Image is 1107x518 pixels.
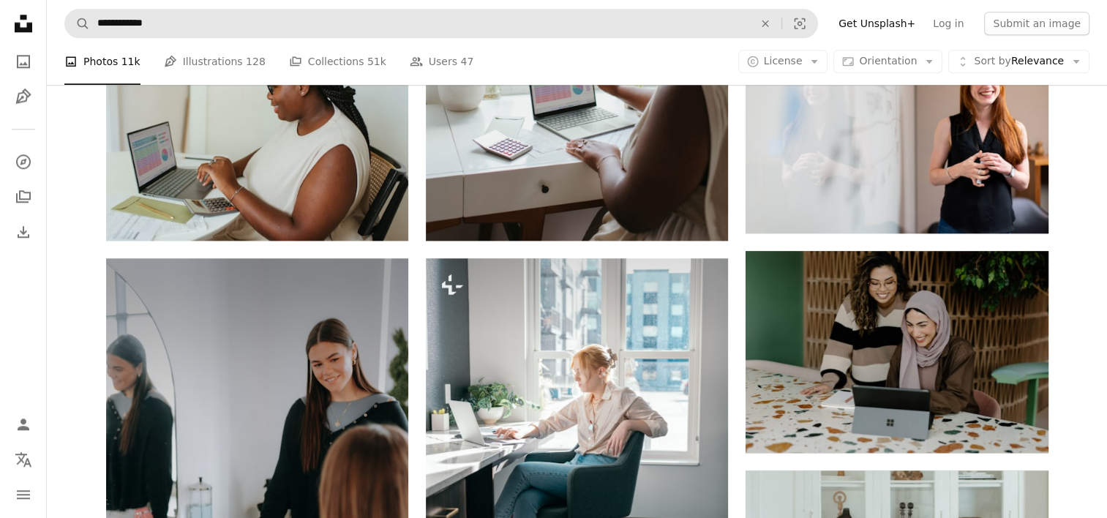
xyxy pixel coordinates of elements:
button: Visual search [782,10,817,37]
a: Collections [9,182,38,211]
a: Two women sitting at a table with a laptop [746,345,1048,359]
a: Collections 51k [289,38,386,85]
a: Log in / Sign up [9,410,38,439]
span: 51k [367,53,386,70]
button: Menu [9,480,38,509]
a: Illustrations [9,82,38,111]
button: License [738,50,828,73]
span: Relevance [974,54,1064,69]
img: woman in blue tank top standing beside white wall [746,31,1048,233]
button: Search Unsplash [65,10,90,37]
img: Two women sitting at a table with a laptop [746,251,1048,452]
span: Sort by [974,55,1010,67]
button: Submit an image [984,12,1089,35]
a: Illustrations 128 [164,38,266,85]
a: a woman sitting at a desk using a laptop [426,440,728,454]
button: Clear [749,10,781,37]
a: Home — Unsplash [9,9,38,41]
a: Get Unsplash+ [830,12,924,35]
span: Orientation [859,55,917,67]
span: 128 [246,53,266,70]
a: woman in blue tank top standing beside white wall [746,126,1048,139]
a: A customer is paying a stylist at the salon. [106,478,408,492]
button: Language [9,445,38,474]
a: Users 47 [410,38,474,85]
a: Explore [9,147,38,176]
span: 47 [460,53,473,70]
a: Photos [9,47,38,76]
span: License [764,55,803,67]
a: Log in [924,12,972,35]
form: Find visuals sitewide [64,9,818,38]
button: Orientation [833,50,942,73]
a: a person sitting at a table using a laptop computer [106,133,408,146]
a: Download History [9,217,38,247]
img: a person sitting at a table using a laptop computer [106,40,408,241]
button: Sort byRelevance [948,50,1089,73]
